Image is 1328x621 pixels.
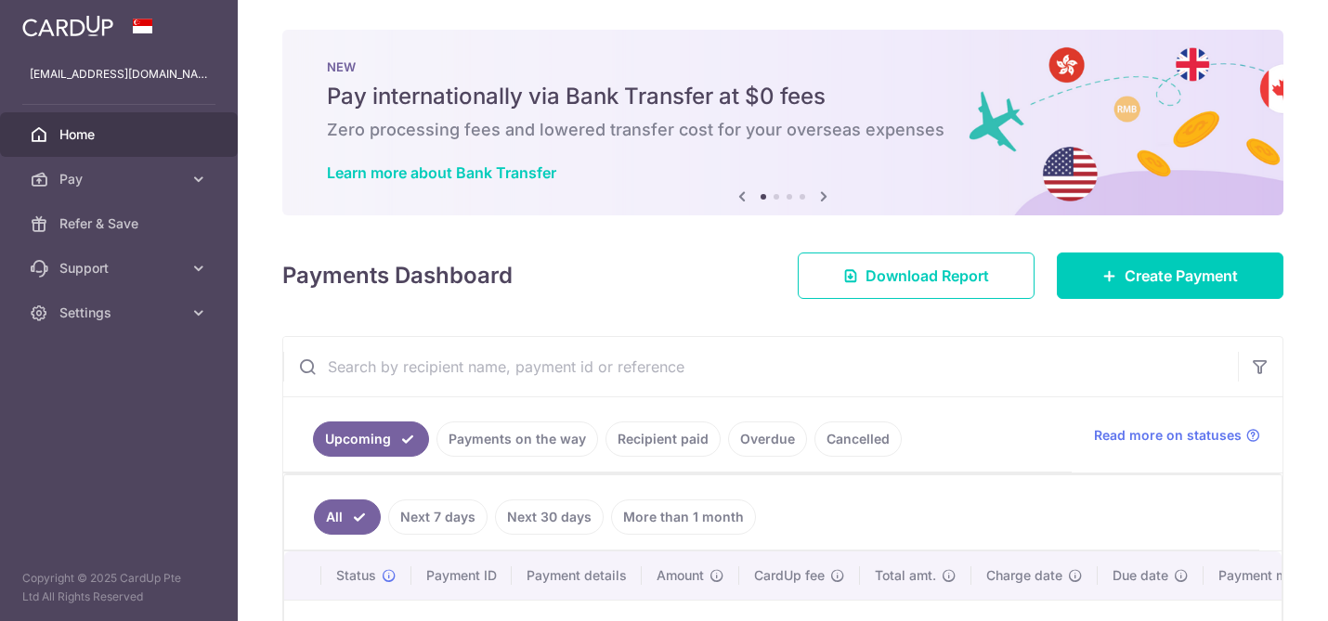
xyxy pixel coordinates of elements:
h4: Payments Dashboard [282,259,513,292]
a: Read more on statuses [1094,426,1260,445]
span: Create Payment [1125,265,1238,287]
span: Amount [657,566,704,585]
span: Read more on statuses [1094,426,1242,445]
a: Download Report [798,252,1035,299]
th: Payment ID [411,551,512,600]
a: Cancelled [814,421,902,457]
a: Upcoming [313,421,429,457]
a: Next 7 days [388,499,488,535]
a: Next 30 days [495,499,604,535]
p: NEW [327,59,1239,74]
span: Refer & Save [59,214,182,233]
a: Recipient paid [605,421,721,457]
img: Bank transfer banner [282,30,1283,215]
a: Learn more about Bank Transfer [327,163,556,182]
img: CardUp [22,15,113,37]
span: Due date [1113,566,1168,585]
span: Total amt. [875,566,936,585]
a: Create Payment [1057,252,1283,299]
input: Search by recipient name, payment id or reference [283,337,1238,396]
a: Overdue [728,421,807,457]
a: More than 1 month [611,499,756,535]
p: [EMAIL_ADDRESS][DOMAIN_NAME] [30,65,208,84]
span: Support [59,259,182,278]
h5: Pay internationally via Bank Transfer at $0 fees [327,82,1239,111]
a: All [314,499,381,535]
th: Payment details [512,551,642,600]
h6: Zero processing fees and lowered transfer cost for your overseas expenses [327,119,1239,141]
a: Payments on the way [436,421,598,457]
span: CardUp fee [754,566,825,585]
span: Status [336,566,376,585]
span: Pay [59,170,182,188]
span: Download Report [866,265,989,287]
span: Charge date [986,566,1062,585]
span: Home [59,125,182,144]
span: Settings [59,304,182,322]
